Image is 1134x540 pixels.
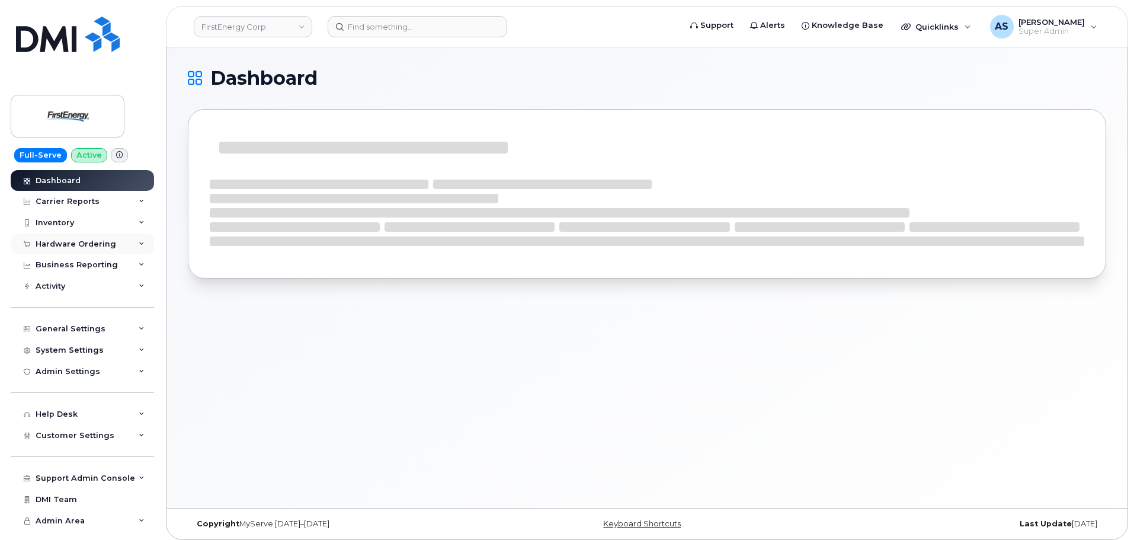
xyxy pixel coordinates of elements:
[603,519,681,528] a: Keyboard Shortcuts
[210,69,318,87] span: Dashboard
[800,519,1106,529] div: [DATE]
[197,519,239,528] strong: Copyright
[188,519,494,529] div: MyServe [DATE]–[DATE]
[1020,519,1072,528] strong: Last Update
